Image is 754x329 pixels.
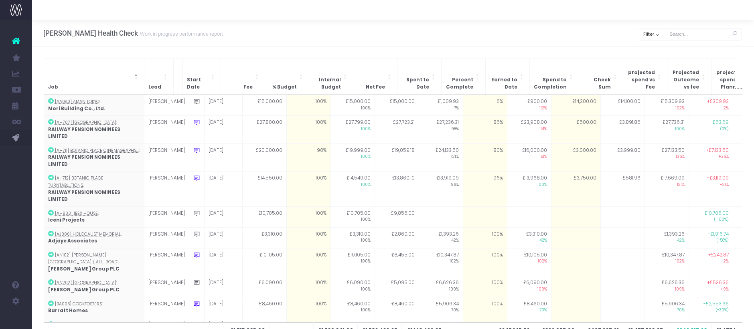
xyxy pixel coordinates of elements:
td: £13,860.10 [375,172,419,206]
td: £10,105.00 [242,248,286,276]
span: 7% [423,105,459,111]
td: £20,000.00 [242,143,286,172]
th: Spend to Completion: Activate to sort: Activate to sort [529,58,579,95]
td: 100% [286,95,330,116]
span: Start Date [187,77,209,91]
td: £10,705.00 [242,206,286,227]
input: Search... [665,28,742,40]
span: +2% [693,258,729,264]
td: £3,310.00 [507,227,551,248]
span: 100% [335,126,371,132]
td: [DATE] [204,95,242,116]
span: 70% [649,307,685,313]
td: 6% [463,95,507,116]
abbr: [AJ006] Holocaust Memorial [55,231,121,237]
td: [DATE] [204,206,242,227]
td: £3,310.00 [242,227,286,248]
span: 102% [649,258,685,264]
span: 42% [511,238,547,244]
span: 100% [511,182,547,188]
span: +£7,133.50 [706,147,729,154]
abbr: [AA080] Aman Tokyo [55,99,99,105]
td: : [44,227,144,248]
span: 100% [335,154,371,160]
td: 96% [463,172,507,206]
td: 100% [286,227,330,248]
td: £27,799.00 [330,116,375,144]
td: £8,460.00 [242,297,286,318]
td: £5,906.34 [419,297,463,318]
span: 114% [511,126,547,132]
span: 100% [335,105,371,111]
td: 100% [286,276,330,297]
span: Percent Complete [446,77,473,91]
abbr: [BA005] Cockfosters [55,301,102,307]
th: % Budget: Activate to sort: Activate to sort [265,58,309,95]
span: Spend to Completion [534,77,567,91]
span: -£2,553.66 [703,301,729,308]
span: Net Fee [366,84,385,91]
td: [DATE] [204,143,242,172]
td: £10,347.87 [419,248,463,276]
span: 121% [649,182,685,188]
abbr: [AH711] Botanic Place Cinemagraphs [55,147,139,153]
td: 90% [286,143,330,172]
td: £5,095.00 [375,276,419,297]
span: 109% [423,287,459,293]
td: [DATE] [204,172,242,206]
td: £5,906.34 [645,297,689,318]
span: projected spend vs Fee [627,69,655,91]
th: Projected Outcome vs fee: Activate to sort: Activate to sort [667,58,711,95]
td: £10,705.00 [330,206,375,227]
span: 100% [335,258,371,264]
span: 100% [335,182,371,188]
span: 151% [511,154,547,160]
th: Net Fee: Activate to sort: Activate to sort [353,58,397,95]
span: Fee [243,84,253,91]
span: 121% [423,154,459,160]
span: (0%) [693,126,729,132]
td: £8,460.00 [375,297,419,318]
span: -£10,705.00 [702,210,729,217]
abbr: [BB100] 180 Pearl St Images [55,322,126,328]
strong: Mori Building Co., Ltd. [48,105,105,112]
span: (-30%) [693,307,729,313]
td: 100% [286,172,330,206]
td: £17,669.09 [645,172,689,206]
span: 100% [335,287,371,293]
span: 109% [511,287,547,293]
td: 100% [286,116,330,144]
td: £8,460.00 [330,297,375,318]
span: 100% [335,238,371,244]
td: £581.96 [600,172,645,206]
strong: Adjaye Associates [48,238,97,244]
td: £14,100.00 [600,95,645,116]
td: £27,736.31 [645,116,689,144]
strong: RAILWAY PENSION NOMINEES LIMITED [48,126,120,140]
td: : [44,143,144,172]
strong: RAILWAY PENSION NOMINEES LIMITED [48,189,120,203]
span: -£1,916.74 [708,231,729,238]
abbr: [AH712] Botanic Place Turntable Animations [48,175,103,188]
th: Fee: Activate to sort: Activate to sort [221,58,265,95]
td: £13,919.09 [419,172,463,206]
th: Job: Activate to invert sorting: Activate to invert sorting [44,58,144,95]
td: £27,133.50 [645,143,689,172]
td: : [44,116,144,144]
td: £14,550.00 [242,172,286,206]
span: 100% [335,307,371,313]
span: 102% [649,105,685,111]
span: Job [48,84,58,91]
td: £24,133.50 [419,143,463,172]
td: [PERSON_NAME] [144,297,189,318]
span: +36% [693,154,729,160]
td: £8,455.00 [375,248,419,276]
span: Projected Outcome vs fee [671,69,699,91]
td: [PERSON_NAME] [144,95,189,116]
abbr: [AN202] Avondale Drive [55,280,116,286]
td: : [44,297,144,318]
span: Spent to Date [401,77,429,91]
td: £15,000.00 [330,95,375,116]
td: £19,059.18 [375,143,419,172]
td: £6,626.36 [645,276,689,297]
